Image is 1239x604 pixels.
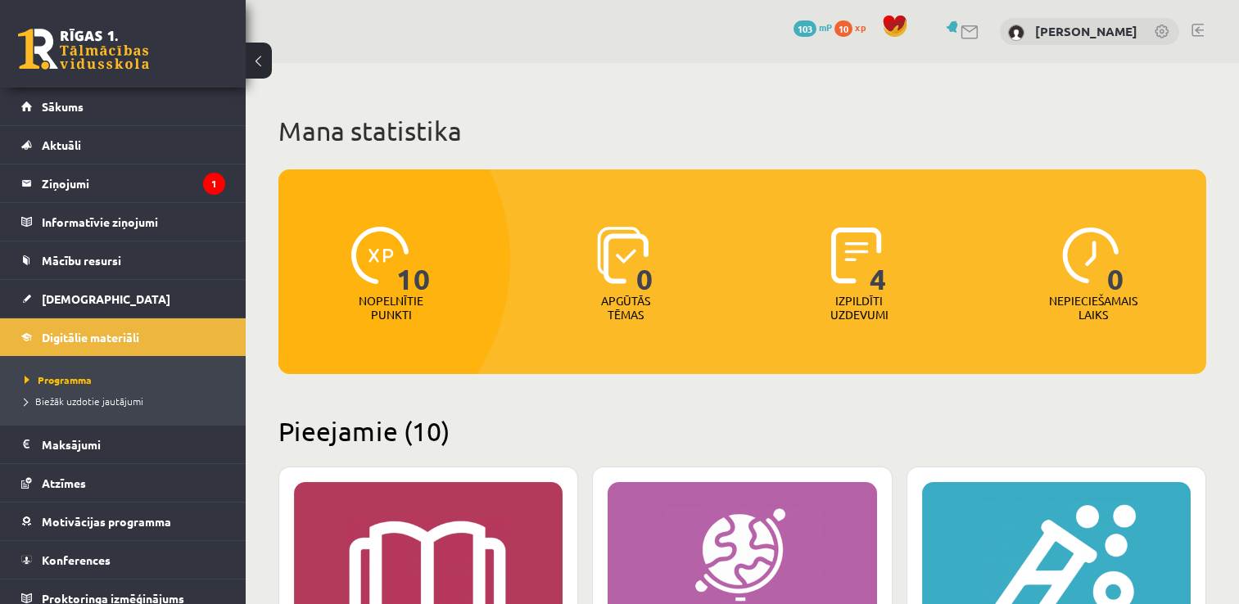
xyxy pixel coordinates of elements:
legend: Ziņojumi [42,165,225,202]
span: Aktuāli [42,137,81,152]
a: Ziņojumi1 [21,165,225,202]
a: Maksājumi [21,426,225,463]
img: icon-completed-tasks-ad58ae20a441b2904462921112bc710f1caf180af7a3daa7317a5a94f2d26646.svg [831,227,882,284]
a: Rīgas 1. Tālmācības vidusskola [18,29,149,70]
span: 0 [1107,227,1124,294]
a: 103 mP [794,20,832,34]
span: Programma [25,373,92,386]
a: Biežāk uzdotie jautājumi [25,394,229,408]
i: 1 [203,173,225,195]
a: Atzīmes [21,464,225,502]
span: Konferences [42,552,111,567]
span: 4 [870,227,887,294]
p: Izpildīti uzdevumi [827,294,891,322]
a: Informatīvie ziņojumi [21,203,225,241]
img: icon-clock-7be60019b62300814b6bd22b8e044499b485619524d84068768e800edab66f18.svg [1062,227,1119,284]
a: Motivācijas programma [21,503,225,540]
a: Mācību resursi [21,241,225,279]
h1: Mana statistika [278,115,1206,147]
legend: Maksājumi [42,426,225,463]
a: Konferences [21,541,225,579]
a: [PERSON_NAME] [1035,23,1137,39]
a: Digitālie materiāli [21,318,225,356]
span: Motivācijas programma [42,514,171,529]
a: [DEMOGRAPHIC_DATA] [21,280,225,318]
span: Digitālie materiāli [42,330,139,345]
p: Apgūtās tēmas [594,294,658,322]
p: Nepieciešamais laiks [1049,294,1137,322]
a: Sākums [21,88,225,125]
span: 103 [794,20,816,37]
span: Mācību resursi [42,253,121,268]
span: mP [819,20,832,34]
img: Aija Pilverte [1008,25,1024,41]
legend: Informatīvie ziņojumi [42,203,225,241]
span: 0 [636,227,653,294]
span: 10 [834,20,852,37]
a: Aktuāli [21,126,225,164]
span: Atzīmes [42,476,86,490]
img: icon-xp-0682a9bc20223a9ccc6f5883a126b849a74cddfe5390d2b41b4391c66f2066e7.svg [351,227,409,284]
span: [DEMOGRAPHIC_DATA] [42,291,170,306]
a: Programma [25,372,229,387]
span: xp [855,20,866,34]
span: Biežāk uzdotie jautājumi [25,394,143,408]
img: icon-learned-topics-4a711ccc23c960034f471b6e78daf4a3bad4a20eaf4de84257b87e66633f6470.svg [597,227,649,284]
p: Nopelnītie punkti [359,294,423,322]
h2: Pieejamie (10) [278,415,1206,447]
span: Sākums [42,99,84,114]
span: 10 [396,227,431,294]
a: 10 xp [834,20,874,34]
